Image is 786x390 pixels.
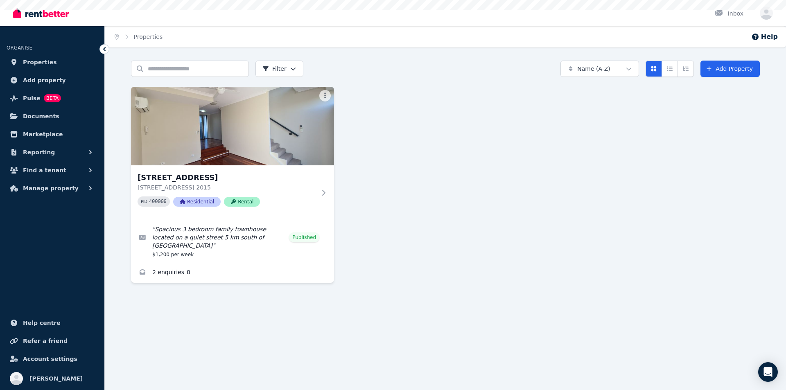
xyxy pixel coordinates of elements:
[131,87,334,165] img: Unit 10/161-219 Queen St, Beaconsfield
[23,318,61,328] span: Help centre
[715,9,743,18] div: Inbox
[7,108,98,124] a: Documents
[149,199,167,205] code: 400009
[7,144,98,160] button: Reporting
[23,183,79,193] span: Manage property
[23,57,57,67] span: Properties
[255,61,303,77] button: Filter
[23,147,55,157] span: Reporting
[700,61,760,77] a: Add Property
[131,263,334,283] a: Enquiries for Unit 10/161-219 Queen St, Beaconsfield
[131,87,334,220] a: Unit 10/161-219 Queen St, Beaconsfield[STREET_ADDRESS][STREET_ADDRESS] 2015PID 400009ResidentialR...
[662,61,678,77] button: Compact list view
[105,26,172,47] nav: Breadcrumb
[646,61,694,77] div: View options
[758,362,778,382] div: Open Intercom Messenger
[7,351,98,367] a: Account settings
[23,336,68,346] span: Refer a friend
[23,129,63,139] span: Marketplace
[131,220,334,263] a: Edit listing: Spacious 3 bedroom family townhouse located on a quiet street 5 km south of Sydney CBD
[173,197,221,207] span: Residential
[7,45,32,51] span: ORGANISE
[29,374,83,383] span: [PERSON_NAME]
[678,61,694,77] button: Expanded list view
[23,354,77,364] span: Account settings
[7,126,98,142] a: Marketplace
[577,65,610,73] span: Name (A-Z)
[138,172,316,183] h3: [STREET_ADDRESS]
[7,72,98,88] a: Add property
[23,111,59,121] span: Documents
[224,197,260,207] span: Rental
[23,75,66,85] span: Add property
[134,34,163,40] a: Properties
[262,65,287,73] span: Filter
[560,61,639,77] button: Name (A-Z)
[319,90,331,101] button: More options
[646,61,662,77] button: Card view
[7,90,98,106] a: PulseBETA
[7,315,98,331] a: Help centre
[13,7,69,19] img: RentBetter
[7,54,98,70] a: Properties
[44,94,61,102] span: BETA
[23,165,66,175] span: Find a tenant
[141,199,147,204] small: PID
[138,183,316,192] p: [STREET_ADDRESS] 2015
[23,93,41,103] span: Pulse
[7,333,98,349] a: Refer a friend
[751,32,778,42] button: Help
[7,180,98,196] button: Manage property
[7,162,98,178] button: Find a tenant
